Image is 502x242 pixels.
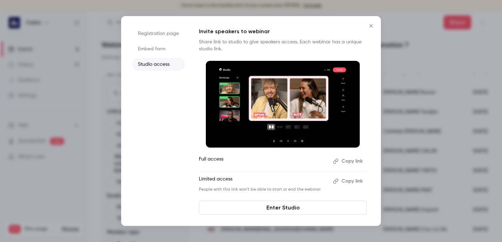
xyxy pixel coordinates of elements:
li: Studio access [132,58,185,71]
a: Enter Studio [199,201,367,215]
p: Full access [199,156,327,167]
img: Invite speakers to webinar [206,61,360,148]
button: Copy link [330,176,367,187]
p: Limited access [199,176,327,187]
li: Embed form [132,43,185,55]
li: Registration page [132,27,185,40]
p: Invite speakers to webinar [199,27,367,36]
button: Copy link [330,156,367,167]
p: People with this link won't be able to start or end the webinar [199,187,327,192]
p: Share link to studio to give speakers access. Each webinar has a unique studio link. [199,38,367,52]
button: Close [364,19,378,33]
